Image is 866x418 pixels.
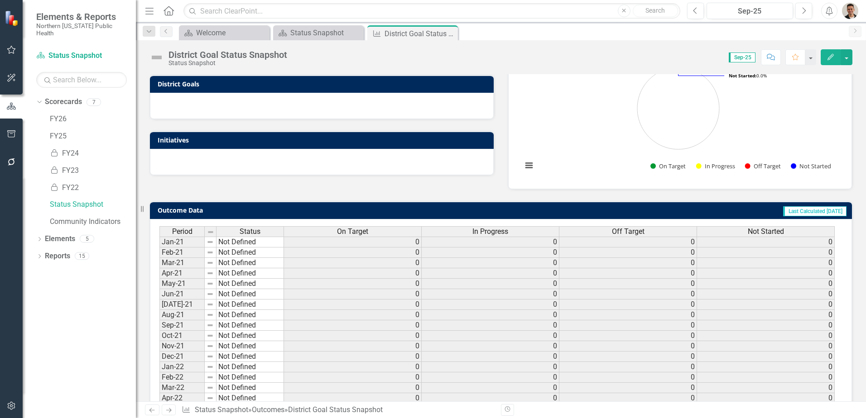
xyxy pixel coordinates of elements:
span: Status [240,228,260,236]
img: 8DAGhfEEPCf229AAAAAElFTkSuQmCC [207,384,214,391]
td: Feb-21 [159,247,205,258]
td: 0 [697,372,835,383]
div: 7 [87,98,101,106]
td: Sep-21 [159,320,205,331]
td: 0 [422,331,559,341]
button: View chart menu, Chart [523,159,535,172]
a: Outcomes [252,405,284,414]
a: FY24 [50,148,136,159]
svg: Interactive chart [518,44,839,180]
img: 8DAGhfEEPCf229AAAAAElFTkSuQmCC [207,332,214,339]
a: Reports [45,251,70,261]
img: 8DAGhfEEPCf229AAAAAElFTkSuQmCC [207,249,214,256]
td: Dec-21 [159,351,205,362]
td: Nov-21 [159,341,205,351]
td: Not Defined [216,320,284,331]
td: 0 [284,393,422,404]
td: 0 [697,247,835,258]
td: Not Defined [216,310,284,320]
div: Status Snapshot [290,27,361,38]
div: Status Snapshot [168,60,287,66]
tspan: Not Started: [729,72,756,79]
a: Scorecards [45,97,82,107]
td: Feb-22 [159,372,205,383]
td: 0 [422,362,559,372]
img: 8DAGhfEEPCf229AAAAAElFTkSuQmCC [207,394,214,402]
img: 8DAGhfEEPCf229AAAAAElFTkSuQmCC [207,238,214,246]
span: Elements & Reports [36,11,127,22]
td: 0 [697,383,835,393]
td: 0 [697,279,835,289]
td: 0 [559,362,697,372]
img: 8DAGhfEEPCf229AAAAAElFTkSuQmCC [207,342,214,350]
td: Not Defined [216,247,284,258]
td: 0 [422,310,559,320]
span: On Target [337,228,368,236]
td: Jun-21 [159,289,205,299]
td: Mar-21 [159,258,205,268]
td: Not Defined [216,237,284,247]
td: 0 [697,341,835,351]
a: Welcome [181,27,267,38]
td: May-21 [159,279,205,289]
td: 0 [559,383,697,393]
img: Not Defined [149,50,164,65]
a: Status Snapshot [195,405,248,414]
td: Jan-22 [159,362,205,372]
td: 0 [697,362,835,372]
td: 0 [422,268,559,279]
td: Not Defined [216,331,284,341]
img: 8DAGhfEEPCf229AAAAAElFTkSuQmCC [207,374,214,381]
td: 0 [697,237,835,247]
button: Show On Target [650,162,686,170]
button: Search [633,5,678,17]
span: Off Target [612,228,645,236]
td: 0 [697,393,835,404]
a: FY25 [50,131,136,142]
td: 0 [559,289,697,299]
button: Show In Progress [696,162,735,170]
td: 0 [559,310,697,320]
div: » » [182,405,494,415]
td: 0 [284,247,422,258]
td: 0 [284,289,422,299]
td: Not Defined [216,341,284,351]
span: Search [645,7,665,14]
td: 0 [697,320,835,331]
img: 8DAGhfEEPCf229AAAAAElFTkSuQmCC [207,311,214,318]
td: Apr-22 [159,393,205,404]
td: Apr-21 [159,268,205,279]
img: 8DAGhfEEPCf229AAAAAElFTkSuQmCC [207,280,214,287]
td: 0 [284,279,422,289]
td: Not Defined [216,362,284,372]
td: 0 [284,268,422,279]
td: 0 [284,351,422,362]
td: Oct-21 [159,331,205,341]
a: Status Snapshot [275,27,361,38]
input: Search Below... [36,72,127,88]
h3: Outcome Data [158,207,443,214]
small: Northern [US_STATE] Public Health [36,22,127,37]
td: 0 [697,289,835,299]
td: 0 [422,258,559,268]
td: 0 [284,237,422,247]
td: 0 [559,279,697,289]
td: 0 [559,341,697,351]
td: 0 [422,351,559,362]
a: Status Snapshot [50,199,136,210]
a: FY26 [50,114,136,124]
div: 5 [80,235,94,243]
img: Mike Escobar [842,3,858,19]
td: Not Defined [216,383,284,393]
img: 8DAGhfEEPCf229AAAAAElFTkSuQmCC [207,353,214,360]
td: 0 [284,372,422,383]
td: 0 [422,247,559,258]
td: [DATE]-21 [159,299,205,310]
td: Aug-21 [159,310,205,320]
td: Not Defined [216,279,284,289]
td: Not Defined [216,258,284,268]
td: 0 [284,341,422,351]
span: Period [172,228,192,236]
td: 0 [422,341,559,351]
